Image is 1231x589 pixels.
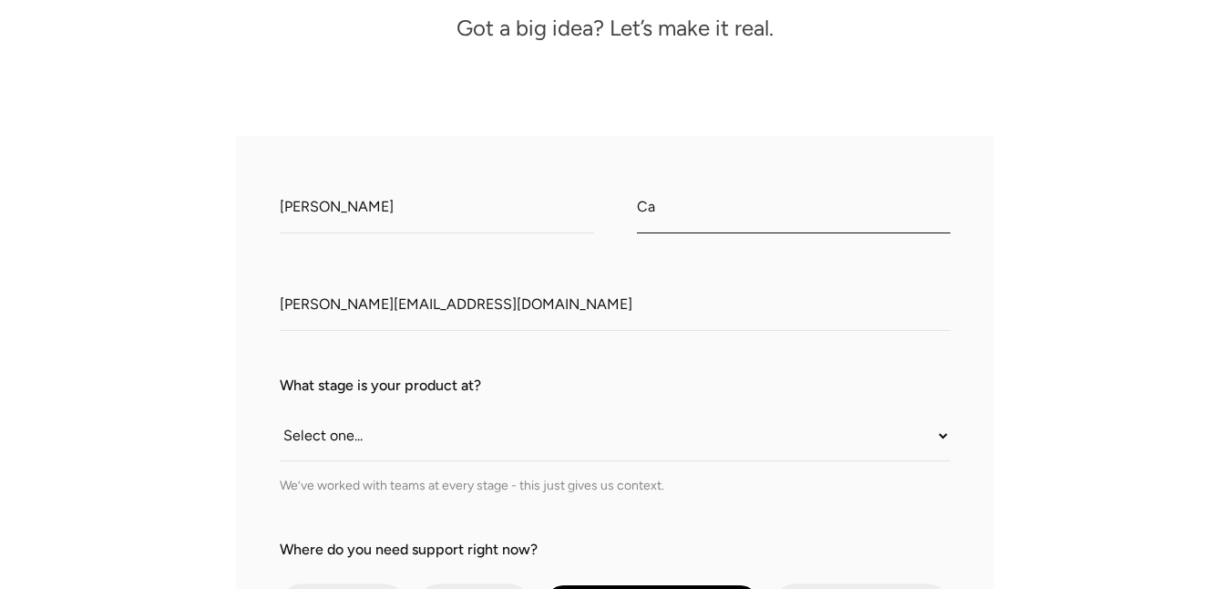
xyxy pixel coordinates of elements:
label: Where do you need support right now? [280,539,950,561]
input: Work Email [280,281,950,331]
div: We’ve worked with teams at every stage - this just gives us context. [280,476,950,495]
input: First Name [280,183,593,233]
input: Last Name [637,183,950,233]
label: What stage is your product at? [280,375,950,397]
p: Got a big idea? Let’s make it real. [342,21,888,36]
